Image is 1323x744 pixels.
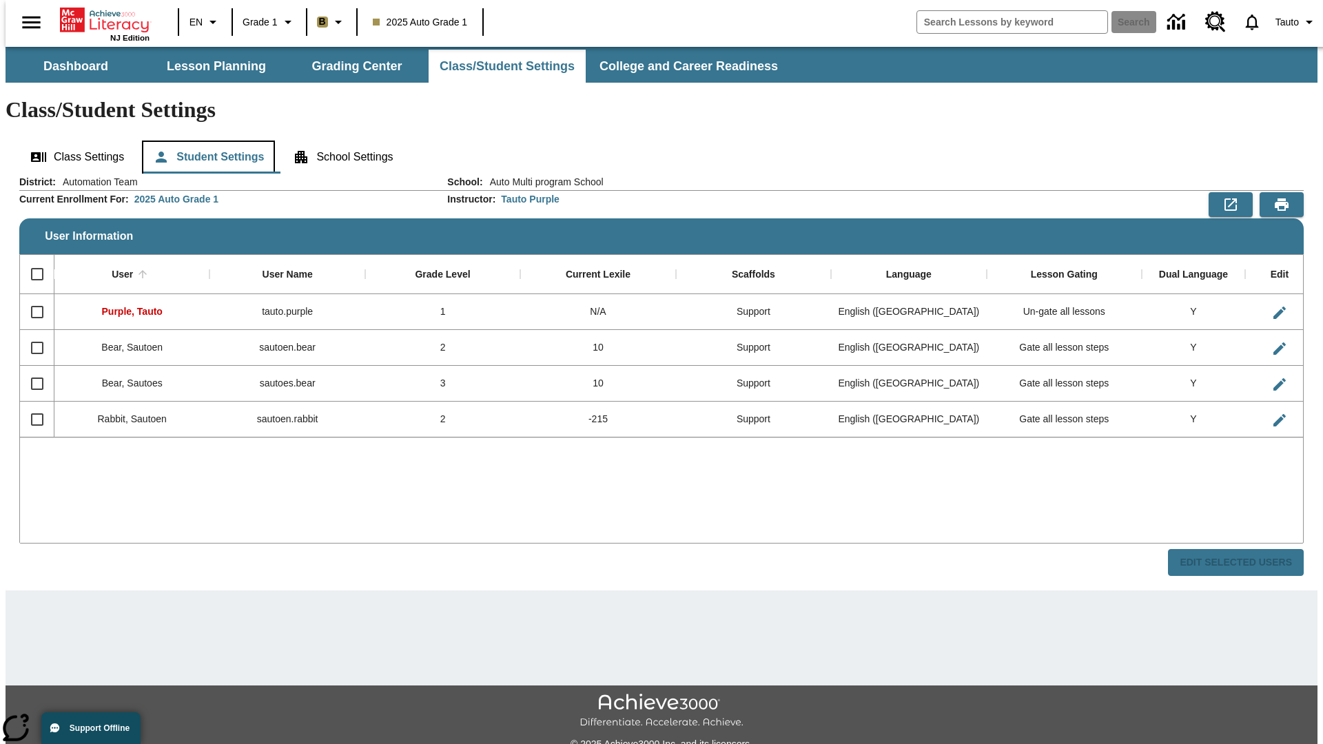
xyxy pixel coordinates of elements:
[1260,192,1304,217] button: Print Preview
[70,723,130,733] span: Support Offline
[134,192,218,206] div: 2025 Auto Grade 1
[237,10,302,34] button: Grade: Grade 1, Select a grade
[142,141,275,174] button: Student Settings
[110,34,150,42] span: NJ Edition
[520,294,675,330] div: N/A
[501,192,560,206] div: Tauto Purple
[60,6,150,34] a: Home
[676,294,831,330] div: Support
[520,330,675,366] div: 10
[1266,335,1293,362] button: Edit User
[580,694,743,729] img: Achieve3000 Differentiate Accelerate Achieve
[1234,4,1270,40] a: Notifications
[6,50,790,83] div: SubNavbar
[19,141,1304,174] div: Class/Student Settings
[209,366,365,402] div: sautoes.bear
[1270,10,1323,34] button: Profile/Settings
[19,175,1304,577] div: User Information
[189,15,203,30] span: EN
[520,402,675,437] div: -215
[831,366,986,402] div: English (US)
[886,269,932,281] div: Language
[1031,269,1098,281] div: Lesson Gating
[365,402,520,437] div: 2
[1159,269,1228,281] div: Dual Language
[209,330,365,366] div: sautoen.bear
[483,175,604,189] span: Auto Multi program School
[183,10,227,34] button: Language: EN, Select a language
[676,330,831,366] div: Support
[147,50,285,83] button: Lesson Planning
[831,330,986,366] div: English (US)
[41,712,141,744] button: Support Offline
[98,413,167,424] span: Rabbit, Sautoen
[447,194,495,205] h2: Instructor :
[732,269,775,281] div: Scaffolds
[1142,366,1245,402] div: Y
[282,141,404,174] button: School Settings
[987,402,1142,437] div: Gate all lesson steps
[112,269,133,281] div: User
[987,366,1142,402] div: Gate all lesson steps
[1159,3,1197,41] a: Data Center
[11,2,52,43] button: Open side menu
[373,15,468,30] span: 2025 Auto Grade 1
[917,11,1107,33] input: search field
[987,330,1142,366] div: Gate all lesson steps
[1142,294,1245,330] div: Y
[288,50,426,83] button: Grading Center
[102,306,163,317] span: Purple, Tauto
[6,97,1317,123] h1: Class/Student Settings
[365,330,520,366] div: 2
[365,294,520,330] div: 1
[1271,269,1289,281] div: Edit
[566,269,630,281] div: Current Lexile
[1197,3,1234,41] a: Resource Center, Will open in new tab
[831,294,986,330] div: English (US)
[209,294,365,330] div: tauto.purple
[243,15,278,30] span: Grade 1
[1275,15,1299,30] span: Tauto
[209,402,365,437] div: sautoen.rabbit
[676,366,831,402] div: Support
[1266,406,1293,434] button: Edit User
[676,402,831,437] div: Support
[19,176,56,188] h2: District :
[311,10,352,34] button: Boost Class color is light brown. Change class color
[447,176,482,188] h2: School :
[56,175,138,189] span: Automation Team
[831,402,986,437] div: English (US)
[365,366,520,402] div: 3
[1266,371,1293,398] button: Edit User
[7,50,145,83] button: Dashboard
[588,50,789,83] button: College and Career Readiness
[101,342,163,353] span: Bear, Sautoen
[429,50,586,83] button: Class/Student Settings
[19,194,129,205] h2: Current Enrollment For :
[520,366,675,402] div: 10
[6,47,1317,83] div: SubNavbar
[1142,402,1245,437] div: Y
[263,269,313,281] div: User Name
[319,13,326,30] span: B
[45,230,133,242] span: User Information
[415,269,470,281] div: Grade Level
[987,294,1142,330] div: Un-gate all lessons
[1266,299,1293,327] button: Edit User
[19,141,135,174] button: Class Settings
[60,5,150,42] div: Home
[1209,192,1253,217] button: Export to CSV
[1142,330,1245,366] div: Y
[102,378,163,389] span: Bear, Sautoes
